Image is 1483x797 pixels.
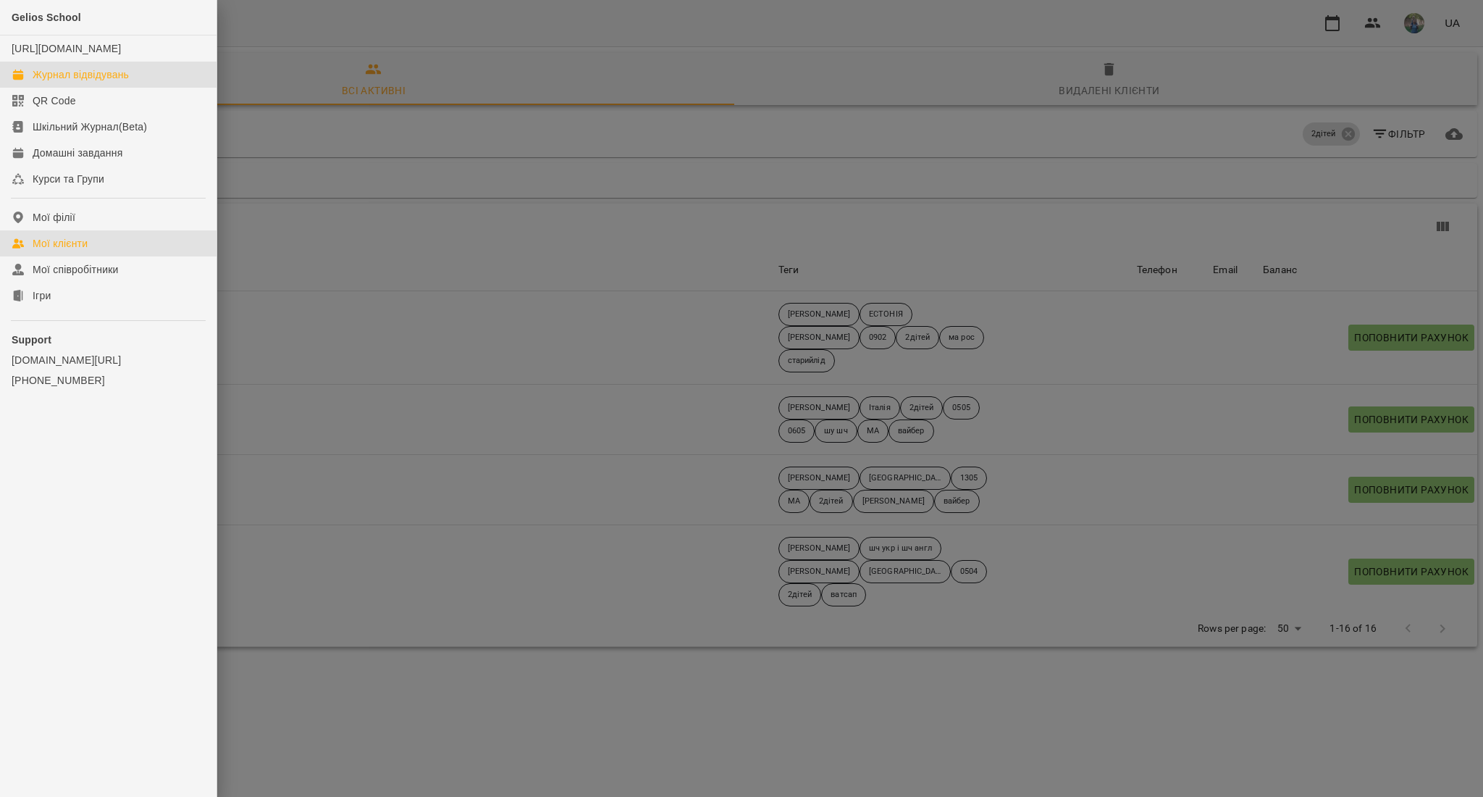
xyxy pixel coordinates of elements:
p: Support [12,333,205,347]
div: Домашні завдання [33,146,122,160]
a: [DOMAIN_NAME][URL] [12,353,205,367]
span: Gelios School [12,12,81,23]
div: Мої клієнти [33,236,88,251]
div: Мої співробітники [33,262,119,277]
a: [PHONE_NUMBER] [12,373,205,388]
div: Курси та Групи [33,172,104,186]
div: Шкільний Журнал(Beta) [33,120,147,134]
div: QR Code [33,93,76,108]
a: [URL][DOMAIN_NAME] [12,43,121,54]
div: Ігри [33,288,51,303]
div: Журнал відвідувань [33,67,129,82]
div: Мої філії [33,210,75,225]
